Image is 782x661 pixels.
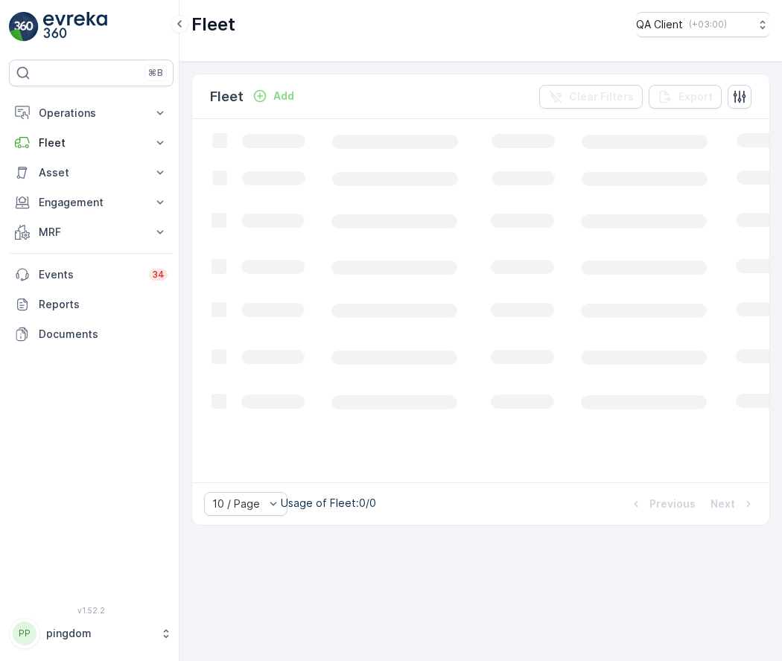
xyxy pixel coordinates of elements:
[689,19,727,31] p: ( +03:00 )
[148,67,163,79] p: ⌘B
[9,290,174,319] a: Reports
[247,87,300,105] button: Add
[9,12,39,42] img: logo
[39,297,168,312] p: Reports
[191,13,235,36] p: Fleet
[9,217,174,247] button: MRF
[539,85,643,109] button: Clear Filters
[39,267,140,282] p: Events
[39,195,144,210] p: Engagement
[39,165,144,180] p: Asset
[627,495,697,513] button: Previous
[39,135,144,150] p: Fleet
[9,618,174,649] button: PPpingdom
[636,17,683,32] p: QA Client
[273,89,294,103] p: Add
[9,98,174,128] button: Operations
[649,496,696,511] p: Previous
[9,319,174,349] a: Documents
[46,626,153,641] p: pingdom
[9,158,174,188] button: Asset
[39,327,168,342] p: Documents
[13,622,36,645] div: PP
[9,188,174,217] button: Engagement
[678,89,713,104] p: Export
[569,89,634,104] p: Clear Filters
[43,12,107,42] img: logo_light-DOdMpM7g.png
[281,496,376,511] p: Usage of Fleet : 0/0
[709,495,757,513] button: Next
[636,12,770,37] button: QA Client(+03:00)
[39,106,144,121] p: Operations
[39,225,144,240] p: MRF
[9,260,174,290] a: Events34
[210,86,244,107] p: Fleet
[152,269,165,281] p: 34
[9,128,174,158] button: Fleet
[9,606,174,615] span: v 1.52.2
[649,85,722,109] button: Export
[711,496,735,511] p: Next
